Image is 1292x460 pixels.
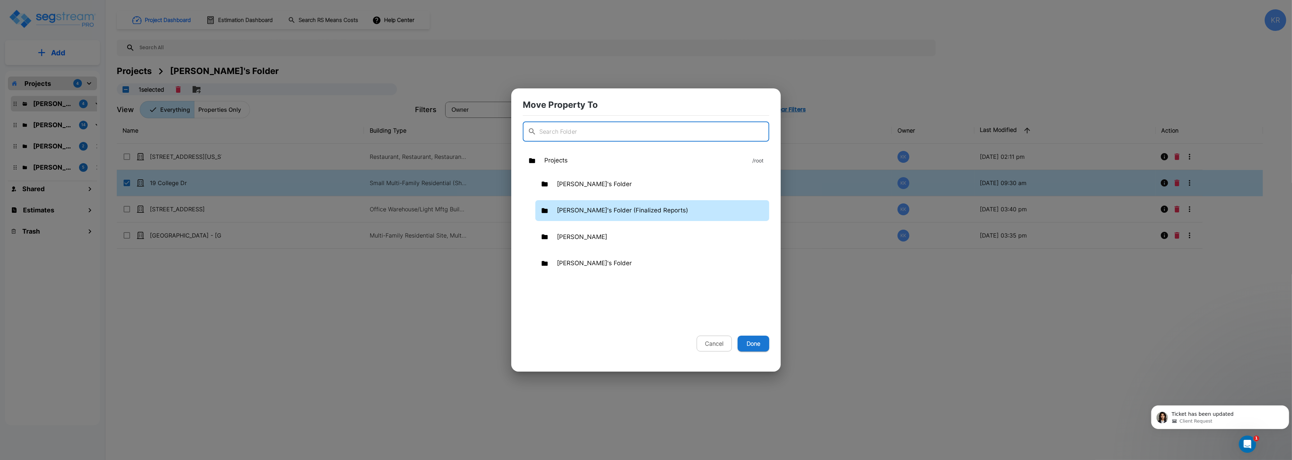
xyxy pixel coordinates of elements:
iframe: Intercom notifications message [1148,390,1292,441]
iframe: Intercom live chat [1239,436,1256,453]
p: [PERSON_NAME]'s Folder [557,180,632,189]
p: Move Property To [523,100,769,110]
span: 1 [1254,436,1259,441]
p: /root [752,157,763,164]
button: Done [738,336,769,351]
p: [PERSON_NAME]'s Folder [557,259,632,268]
input: Search Folder [539,121,769,142]
p: Projects [544,156,568,165]
button: Cancel [697,336,732,351]
p: [PERSON_NAME]'s Folder (Finalized Reports) [557,206,688,215]
p: [PERSON_NAME] [557,233,607,242]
